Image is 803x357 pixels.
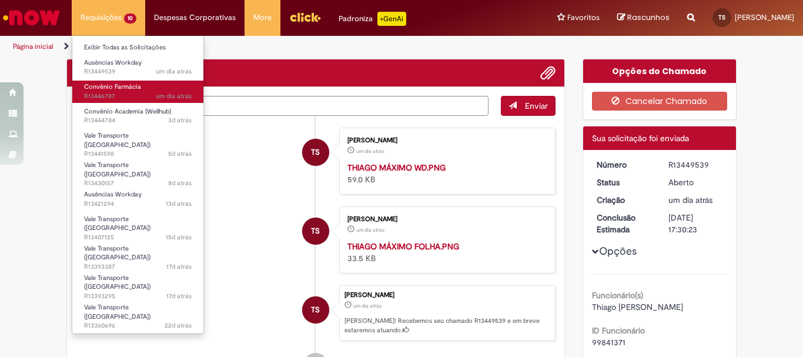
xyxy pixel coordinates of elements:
span: 99841371 [592,337,625,348]
span: More [253,12,272,24]
img: click_logo_yellow_360x200.png [289,8,321,26]
b: ID Funcionário [592,325,645,336]
span: Vale Transporte ([GEOGRAPHIC_DATA]) [84,161,150,179]
ul: Trilhas de página [9,36,527,58]
span: Vale Transporte ([GEOGRAPHIC_DATA]) [84,273,150,292]
img: ServiceNow [1,6,62,29]
span: Convênio Farmácia [84,82,141,91]
span: 5d atrás [168,149,192,158]
span: um dia atrás [353,302,382,309]
a: Aberto R13446787 : Convênio Farmácia [72,81,203,102]
div: [PERSON_NAME] [344,292,549,299]
span: R13360696 [84,321,192,331]
div: [DATE] 17:30:23 [668,212,723,235]
span: Requisições [81,12,122,24]
a: Aberto R13441598 : Vale Transporte (VT) [72,129,203,155]
span: 22d atrás [165,321,192,330]
span: Favoritos [567,12,600,24]
span: R13430157 [84,179,192,188]
time: 19/08/2025 17:37:49 [168,179,192,188]
span: um dia atrás [156,67,192,76]
a: Aberto R13430157 : Vale Transporte (VT) [72,159,203,184]
span: TS [311,217,320,245]
span: Convênio Academia (Wellhub) [84,107,171,116]
div: Padroniza [339,12,406,26]
span: 10 [124,14,136,24]
span: Thiago [PERSON_NAME] [592,302,683,312]
b: Funcionário(s) [592,290,643,301]
span: 3d atrás [168,116,192,125]
textarea: Digite sua mensagem aqui... [76,96,489,116]
span: Vale Transporte ([GEOGRAPHIC_DATA]) [84,215,150,233]
div: [PERSON_NAME] [347,137,543,144]
div: R13449539 [668,159,723,171]
time: 26/08/2025 16:30:20 [156,67,192,76]
a: Rascunhos [617,12,670,24]
span: um dia atrás [356,148,384,155]
span: R13446787 [84,92,192,101]
div: [PERSON_NAME] [347,216,543,223]
p: +GenAi [377,12,406,26]
span: TS [311,138,320,166]
ul: Requisições [72,35,204,334]
span: 13d atrás [166,199,192,208]
a: Aberto R13444784 : Convênio Academia (Wellhub) [72,105,203,127]
dt: Status [588,176,660,188]
span: R13393387 [84,262,192,272]
span: um dia atrás [356,226,384,233]
dt: Número [588,159,660,171]
span: Ausências Workday [84,190,142,199]
a: Aberto R13449539 : Ausências Workday [72,56,203,78]
span: [PERSON_NAME] [735,12,794,22]
span: 15d atrás [166,233,192,242]
time: 26/08/2025 16:30:19 [353,302,382,309]
dt: Criação [588,194,660,206]
span: R13407125 [84,233,192,242]
a: Página inicial [13,42,53,51]
span: 8d atrás [168,179,192,188]
button: Enviar [501,96,556,116]
span: 17d atrás [166,292,192,301]
div: 26/08/2025 16:30:19 [668,194,723,206]
time: 11/08/2025 08:30:48 [166,262,192,271]
button: Cancelar Chamado [592,92,728,111]
a: THIAGO MÁXIMO WD.PNG [347,162,446,173]
a: THIAGO MÁXIMO FOLHA.PNG [347,241,459,252]
button: Adicionar anexos [540,65,556,81]
span: R13421294 [84,199,192,209]
time: 26/08/2025 16:29:46 [356,226,384,233]
time: 26/08/2025 16:30:19 [668,195,712,205]
dt: Conclusão Estimada [588,212,660,235]
a: Aberto R13393295 : Vale Transporte (VT) [72,272,203,297]
time: 06/08/2025 16:00:22 [165,321,192,330]
a: Exibir Todas as Solicitações [72,41,203,54]
span: Vale Transporte ([GEOGRAPHIC_DATA]) [84,131,150,149]
div: Aberto [668,176,723,188]
span: TS [311,296,320,324]
p: [PERSON_NAME]! Recebemos seu chamado R13449539 e em breve estaremos atuando. [344,316,549,335]
div: 33.5 KB [347,241,543,264]
span: Vale Transporte ([GEOGRAPHIC_DATA]) [84,303,150,321]
time: 26/08/2025 16:29:50 [356,148,384,155]
div: Opções do Chamado [583,59,737,83]
span: 17d atrás [166,262,192,271]
span: R13449539 [84,67,192,76]
time: 15/08/2025 14:58:57 [166,199,192,208]
span: Enviar [525,101,548,111]
a: Aberto R13407125 : Vale Transporte (VT) [72,213,203,238]
div: Thayna Oliveira Da Silva [302,296,329,323]
span: um dia atrás [668,195,712,205]
div: 59.0 KB [347,162,543,185]
div: Thayna Oliveira Da Silva [302,139,329,166]
time: 25/08/2025 14:55:06 [168,116,192,125]
span: um dia atrás [156,92,192,101]
span: Vale Transporte ([GEOGRAPHIC_DATA]) [84,244,150,262]
span: Sua solicitação foi enviada [592,133,689,144]
li: Thayna Oliveira Da Silva [76,285,556,342]
span: R13393295 [84,292,192,301]
span: R13444784 [84,116,192,125]
a: Aberto R13360696 : Vale Transporte (VT) [72,301,203,326]
a: Aberto R13393387 : Vale Transporte (VT) [72,242,203,268]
